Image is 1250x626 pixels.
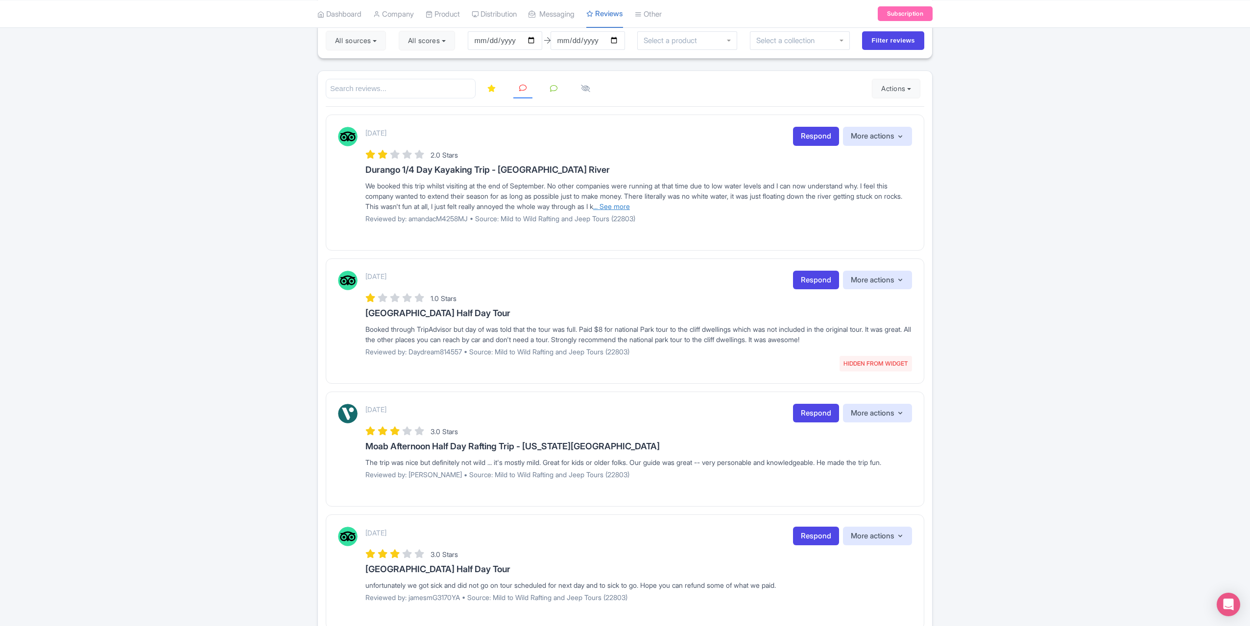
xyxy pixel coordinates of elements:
[529,0,575,27] a: Messaging
[431,427,458,436] span: 3.0 Stars
[365,457,912,467] div: The trip was nice but definitely not wild ... it's mostly mild. Great for kids or older folks. Ou...
[1217,593,1240,616] div: Open Intercom Messenger
[872,79,920,98] button: Actions
[843,527,912,546] button: More actions
[365,528,386,538] p: [DATE]
[431,294,457,302] span: 1.0 Stars
[840,356,912,371] span: HIDDEN FROM WIDGET
[365,404,386,415] p: [DATE]
[793,404,839,423] a: Respond
[472,0,517,27] a: Distribution
[326,31,386,50] button: All sources
[365,165,912,175] h3: Durango 1/4 Day Kayaking Trip - [GEOGRAPHIC_DATA] River
[365,324,912,345] div: Booked through TripAdvisor but day of was told that the tour was full. Paid $8 for national Park ...
[793,527,839,546] a: Respond
[843,404,912,423] button: More actions
[756,36,821,45] input: Select a collection
[878,6,933,21] a: Subscription
[843,271,912,290] button: More actions
[338,271,358,290] img: Tripadvisor Logo
[365,564,912,574] h3: [GEOGRAPHIC_DATA] Half Day Tour
[365,347,912,357] p: Reviewed by: Daydream814557 • Source: Mild to Wild Rafting and Jeep Tours (22803)
[317,0,361,27] a: Dashboard
[365,580,912,590] div: unfortunately we got sick and did not go on tour scheduled for next day and to sick to go. Hope y...
[373,0,414,27] a: Company
[793,127,839,146] a: Respond
[365,181,912,211] div: We booked this trip whilst visiting at the end of September. No other companies were running at t...
[431,151,458,159] span: 2.0 Stars
[399,31,455,50] button: All scores
[365,469,912,480] p: Reviewed by: [PERSON_NAME] • Source: Mild to Wild Rafting and Jeep Tours (22803)
[862,31,924,50] input: Filter reviews
[365,128,386,138] p: [DATE]
[365,213,912,224] p: Reviewed by: amandacM4258MJ • Source: Mild to Wild Rafting and Jeep Tours (22803)
[326,79,476,99] input: Search reviews...
[338,404,358,423] img: Viator Logo
[843,127,912,146] button: More actions
[338,527,358,546] img: Tripadvisor Logo
[431,550,458,558] span: 3.0 Stars
[593,202,630,210] a: ... See more
[426,0,460,27] a: Product
[365,271,386,281] p: [DATE]
[338,127,358,146] img: Tripadvisor Logo
[793,271,839,290] a: Respond
[365,592,912,603] p: Reviewed by: jamesmG3170YA • Source: Mild to Wild Rafting and Jeep Tours (22803)
[365,308,912,318] h3: [GEOGRAPHIC_DATA] Half Day Tour
[365,441,912,451] h3: Moab Afternoon Half Day Rafting Trip - [US_STATE][GEOGRAPHIC_DATA]
[635,0,662,27] a: Other
[644,36,702,45] input: Select a product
